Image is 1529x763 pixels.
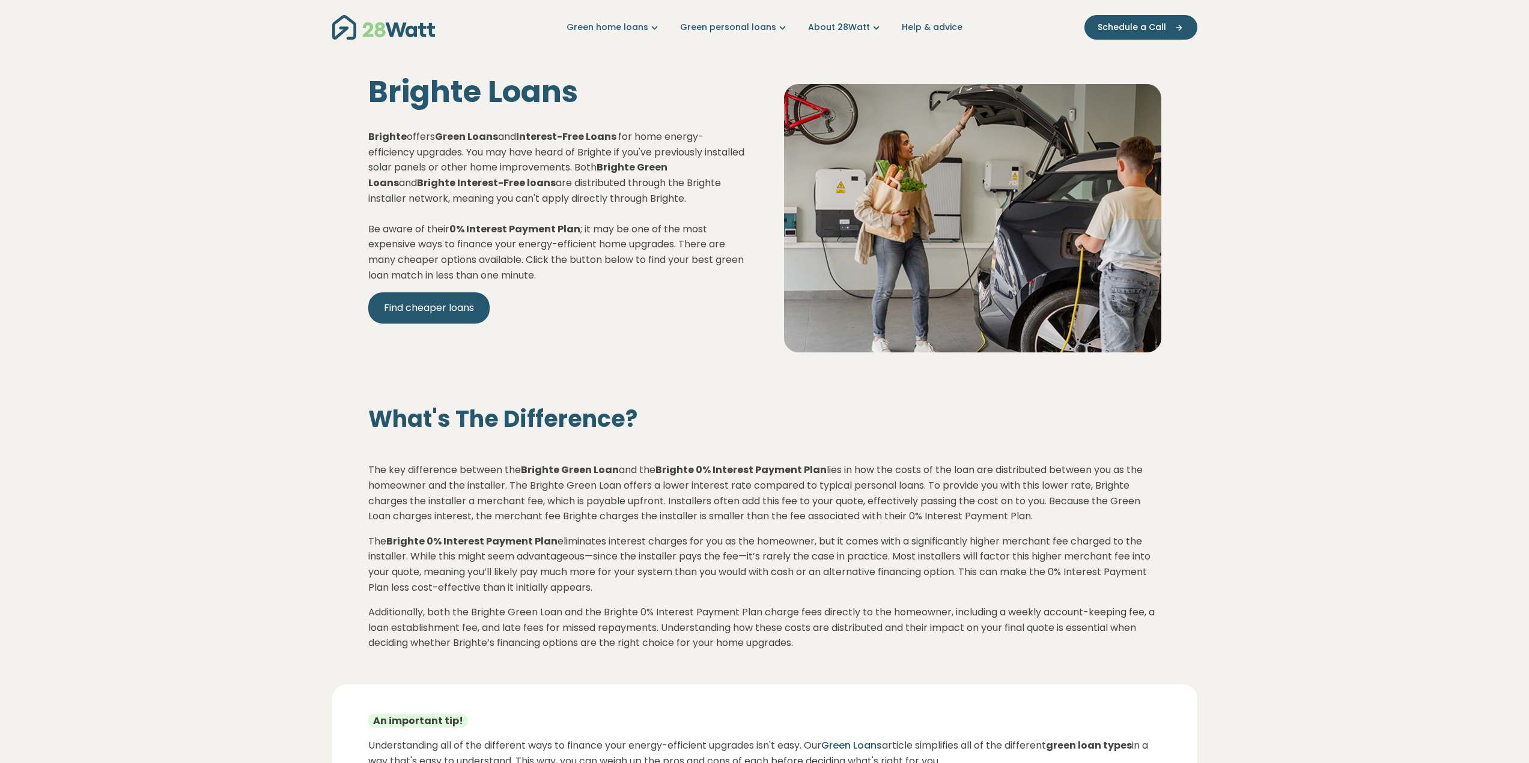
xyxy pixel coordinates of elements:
strong: Green Loans [435,130,498,143]
span: Schedule a Call [1098,21,1166,34]
img: 28Watt [332,15,435,40]
strong: Brighte 0% Interest Payment Plan [386,534,558,548]
a: About 28Watt [808,21,883,34]
a: Green home loans [567,21,661,34]
h2: What's The Difference? [368,405,1161,433]
a: Find cheaper loans [368,292,490,324]
button: Schedule a Call [1084,15,1197,40]
a: Help & advice [902,21,962,34]
p: The key difference between the and the lies in how the costs of the loan are distributed between ... [368,462,1161,523]
strong: Brighte 0% Interest Payment Plan [655,463,827,477]
h1: Brighte Loans [368,74,746,110]
strong: Interest-Free Loans [516,130,616,143]
a: Green Loans [821,738,882,752]
p: The eliminates interest charges for you as the homeowner, but it comes with a significantly highe... [368,534,1161,595]
strong: 0% Interest Payment Plan [449,222,580,236]
p: Additionally, both the Brighte Green Loan and the Brighte 0% Interest Payment Plan charge fees di... [368,605,1161,651]
nav: Main navigation [332,12,1197,43]
strong: Brighte Interest-Free loans [417,176,556,190]
a: Green personal loans [680,21,789,34]
strong: Brighte [368,130,407,143]
iframe: Chat Widget [1469,705,1529,763]
p: offers and for home energy-efficiency upgrades. You may have heard of Brighte if you've previousl... [368,129,746,283]
strong: Brighte Green Loan [521,463,619,477]
strong: green loan types [1046,738,1132,752]
strong: An important tip! [368,714,468,728]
